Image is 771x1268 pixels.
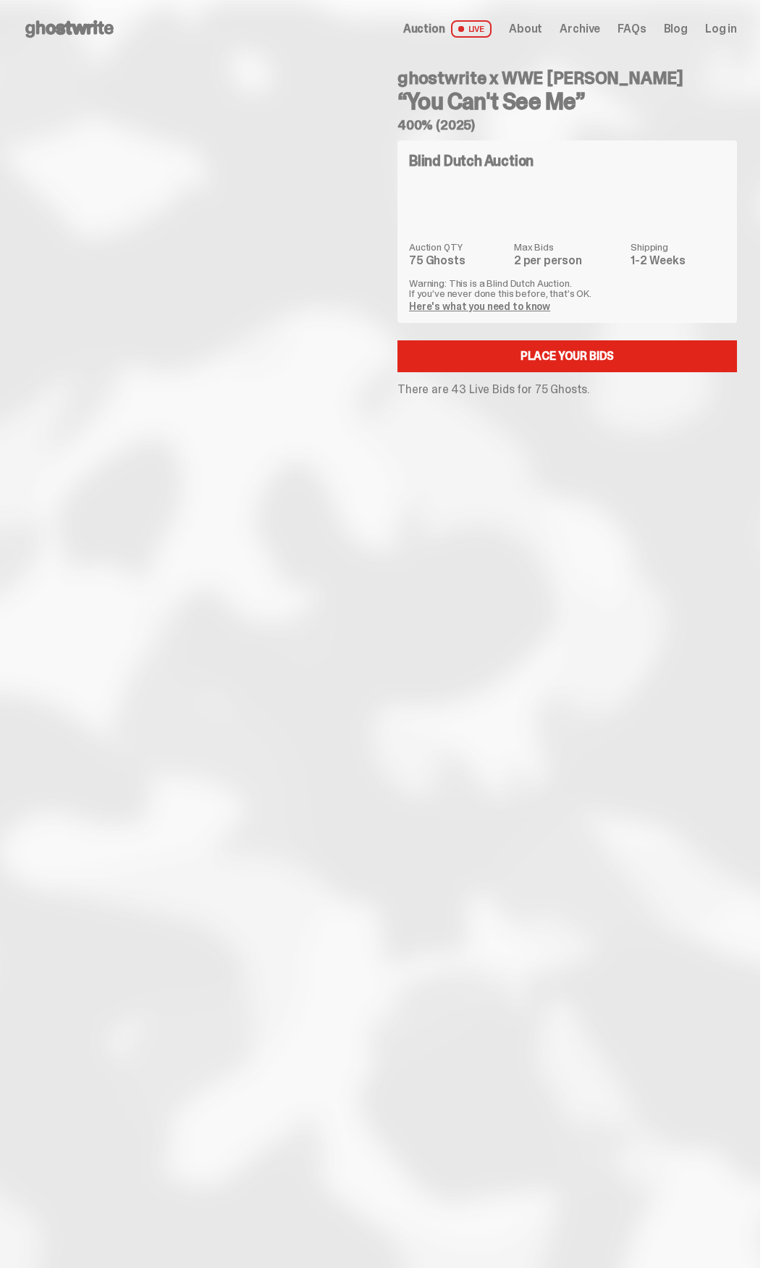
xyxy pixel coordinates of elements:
[631,255,725,266] dd: 1-2 Weeks
[403,23,445,35] span: Auction
[509,23,542,35] a: About
[560,23,600,35] a: Archive
[514,255,622,266] dd: 2 per person
[451,20,492,38] span: LIVE
[631,242,725,252] dt: Shipping
[409,154,534,168] h4: Blind Dutch Auction
[409,278,725,298] p: Warning: This is a Blind Dutch Auction. If you’ve never done this before, that’s OK.
[514,242,622,252] dt: Max Bids
[664,23,688,35] a: Blog
[397,119,737,132] h5: 400% (2025)
[403,20,492,38] a: Auction LIVE
[409,242,505,252] dt: Auction QTY
[705,23,737,35] a: Log in
[397,340,737,372] a: Place your Bids
[409,255,505,266] dd: 75 Ghosts
[397,384,737,395] p: There are 43 Live Bids for 75 Ghosts.
[409,300,550,313] a: Here's what you need to know
[397,90,737,113] h3: “You Can't See Me”
[618,23,646,35] a: FAQs
[397,70,737,87] h4: ghostwrite x WWE [PERSON_NAME]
